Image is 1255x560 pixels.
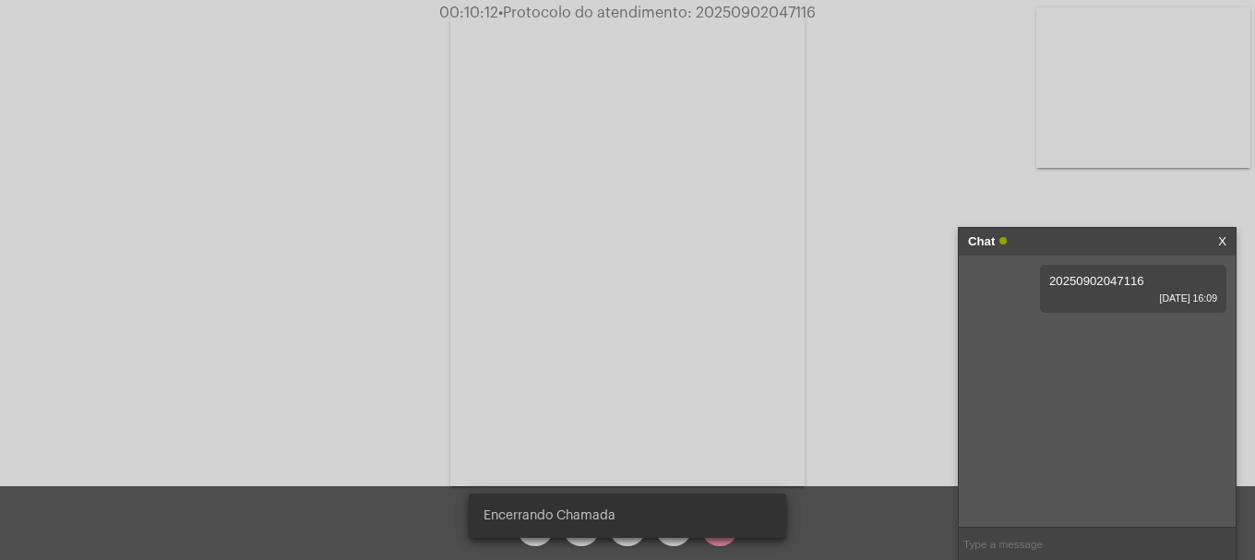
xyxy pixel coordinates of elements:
span: 00:10:12 [439,6,498,20]
span: 20250902047116 [1049,274,1144,288]
span: Online [999,237,1007,244]
span: • [498,6,503,20]
a: X [1218,228,1226,256]
span: Encerrando Chamada [484,506,616,525]
span: [DATE] 16:09 [1049,292,1217,304]
input: Type a message [959,528,1236,560]
strong: Chat [968,228,995,256]
span: Protocolo do atendimento: 20250902047116 [498,6,816,20]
